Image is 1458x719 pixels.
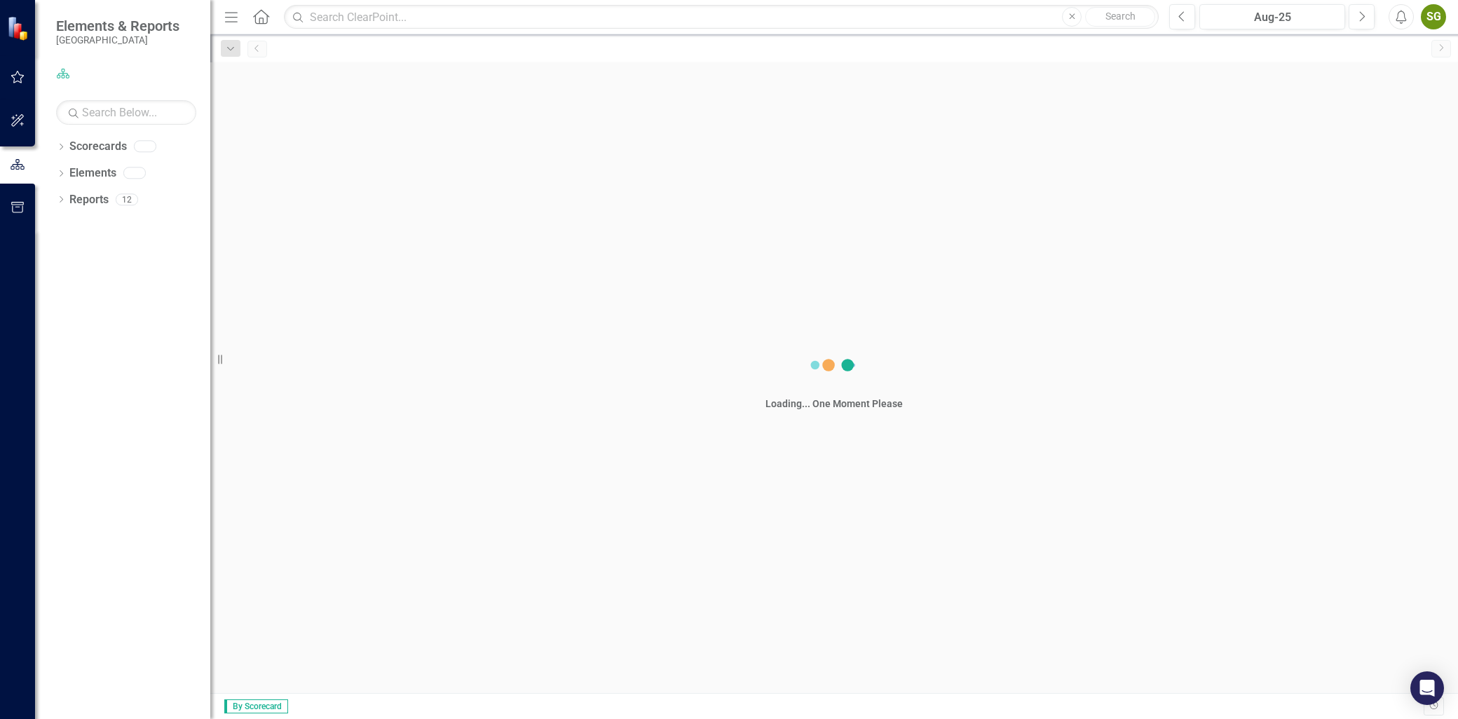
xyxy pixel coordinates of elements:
[56,18,179,34] span: Elements & Reports
[116,193,138,205] div: 12
[1204,9,1340,26] div: Aug-25
[56,100,196,125] input: Search Below...
[1199,4,1345,29] button: Aug-25
[1085,7,1155,27] button: Search
[765,397,903,411] div: Loading... One Moment Please
[1421,4,1446,29] button: SG
[69,165,116,182] a: Elements
[69,192,109,208] a: Reports
[284,5,1159,29] input: Search ClearPoint...
[56,34,179,46] small: [GEOGRAPHIC_DATA]
[224,699,288,713] span: By Scorecard
[1105,11,1136,22] span: Search
[69,139,127,155] a: Scorecards
[1410,671,1444,705] div: Open Intercom Messenger
[7,16,32,41] img: ClearPoint Strategy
